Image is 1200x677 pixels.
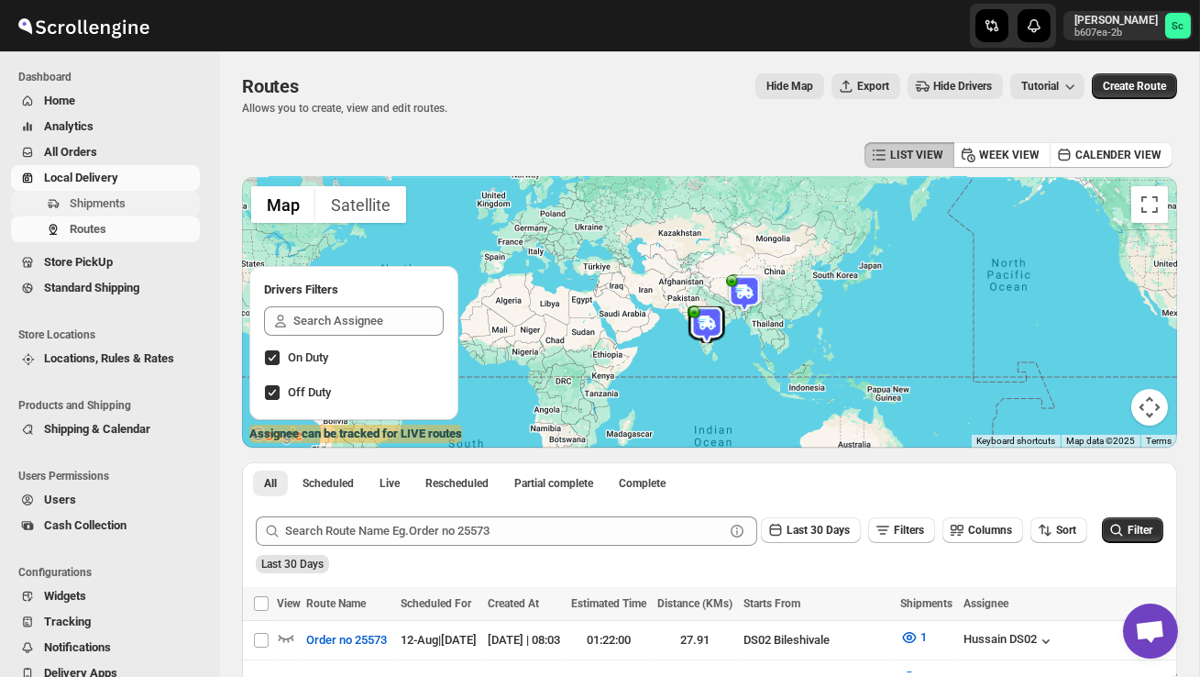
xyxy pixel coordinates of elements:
span: All Orders [44,145,97,159]
button: Shipping & Calendar [11,416,200,442]
div: 01:22:00 [571,631,646,649]
button: WEEK VIEW [953,142,1051,168]
span: Store Locations [18,327,207,342]
span: LIST VIEW [890,148,943,162]
span: Export [857,79,889,94]
h2: Drivers Filters [264,281,444,299]
text: Sc [1172,20,1184,32]
span: Widgets [44,589,86,603]
button: 1 [889,623,938,652]
span: Home [44,94,75,107]
a: Terms [1146,436,1172,446]
span: Map data ©2025 [1066,436,1135,446]
span: All [264,476,277,491]
span: Shipments [900,597,952,610]
button: Home [11,88,200,114]
span: Tutorial [1021,80,1059,93]
button: Export [831,73,900,99]
span: Columns [968,524,1012,537]
span: Live [380,476,400,491]
button: Filter [1102,517,1163,543]
span: Created At [488,597,539,610]
span: Products and Shipping [18,398,207,413]
button: Shipments [11,191,200,216]
button: Notifications [11,635,200,660]
span: Cash Collection [44,518,127,532]
span: Locations, Rules & Rates [44,351,174,365]
span: Local Delivery [44,171,118,184]
span: Assignee [963,597,1008,610]
span: Users [44,493,76,506]
span: WEEK VIEW [979,148,1040,162]
span: CALENDER VIEW [1075,148,1161,162]
button: Users [11,487,200,513]
span: Create Route [1103,79,1166,94]
span: Analytics [44,119,94,133]
div: 27.91 [657,631,732,649]
span: Starts From [743,597,800,610]
span: On Duty [288,350,328,364]
button: LIST VIEW [864,142,954,168]
a: Open chat [1123,604,1178,659]
button: All Orders [11,139,200,165]
button: Tutorial [1010,73,1084,99]
span: Estimated Time [571,597,646,610]
div: [DATE] | 08:03 [488,631,560,649]
button: Analytics [11,114,200,139]
span: Hide Drivers [933,79,992,94]
span: Configurations [18,565,207,580]
label: Assignee can be tracked for LIVE routes [249,425,462,443]
span: Partial complete [514,476,593,491]
button: Filters [868,517,935,543]
span: Distance (KMs) [657,597,732,610]
input: Search Assignee [293,306,444,336]
span: Sort [1056,524,1076,537]
span: Route Name [306,597,366,610]
span: Users Permissions [18,469,207,483]
span: Scheduled For [401,597,471,610]
span: Shipping & Calendar [44,422,150,436]
button: CALENDER VIEW [1050,142,1172,168]
span: Routes [70,222,106,236]
p: Allows you to create, view and edit routes. [242,101,447,116]
button: Last 30 Days [761,517,861,543]
span: Complete [619,476,666,491]
span: 1 [920,630,927,644]
span: 12-Aug | [DATE] [401,633,477,647]
button: Sort [1030,517,1087,543]
span: Filters [894,524,924,537]
button: Hide Drivers [908,73,1003,99]
span: Tracking [44,615,91,628]
span: Notifications [44,640,111,654]
button: Locations, Rules & Rates [11,346,200,372]
div: DS02 Bileshivale [743,631,889,649]
span: Hide Map [766,79,813,94]
img: ScrollEngine [15,3,152,49]
span: Shipments [70,196,126,210]
button: Routes [11,216,200,242]
span: Rescheduled [425,476,489,491]
button: User menu [1063,11,1193,40]
span: View [277,597,301,610]
img: Google [247,424,307,448]
span: Routes [242,75,299,97]
span: Filter [1128,524,1152,537]
span: Order no 25573 [306,631,387,649]
a: Open this area in Google Maps (opens a new window) [247,424,307,448]
span: Off Duty [288,385,331,399]
span: Last 30 Days [261,558,324,571]
p: b607ea-2b [1074,28,1158,39]
p: [PERSON_NAME] [1074,13,1158,28]
button: All routes [253,471,288,496]
span: Store PickUp [44,255,113,269]
button: Cash Collection [11,513,200,538]
button: Columns [942,517,1023,543]
input: Search Route Name Eg.Order no 25573 [285,516,724,546]
span: Sanjay chetri [1165,13,1191,39]
span: Last 30 Days [787,524,850,537]
button: Toggle fullscreen view [1131,186,1168,223]
span: Scheduled [303,476,354,491]
button: Widgets [11,583,200,609]
button: Show satellite imagery [315,186,406,223]
button: Tracking [11,609,200,635]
